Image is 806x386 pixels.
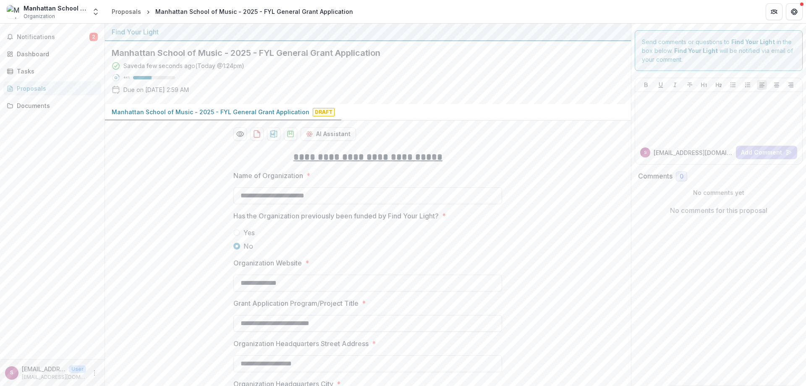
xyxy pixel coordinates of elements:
a: Documents [3,99,101,113]
p: No comments yet [638,188,800,197]
div: Dashboard [17,50,94,58]
button: More [89,368,99,378]
div: Tasks [17,67,94,76]
strong: Find Your Light [731,38,775,45]
strong: Find Your Light [674,47,718,54]
p: Manhattan School of Music - 2025 - FYL General Grant Application [112,108,309,116]
button: Bullet List [728,80,738,90]
a: Dashboard [3,47,101,61]
span: Draft [313,108,335,116]
p: 44 % [123,75,130,81]
button: Strike [685,80,695,90]
button: download-proposal [267,127,280,141]
button: AI Assistant [301,127,356,141]
span: No [243,241,253,251]
div: Documents [17,101,94,110]
img: Manhattan School of Music [7,5,20,18]
span: Organization [24,13,55,20]
div: Send comments or questions to in the box below. will be notified via email of your comment. [635,30,803,71]
button: Align Left [757,80,767,90]
p: Grant Application Program/Project Title [233,298,359,308]
p: [EMAIL_ADDRESS][DOMAIN_NAME] [654,148,733,157]
a: Proposals [108,5,144,18]
button: Heading 1 [699,80,709,90]
span: Notifications [17,34,89,41]
div: Proposals [112,7,141,16]
p: Has the Organization previously been funded by Find Your Light? [233,211,439,221]
button: Partners [766,3,782,20]
a: Tasks [3,64,101,78]
h2: Manhattan School of Music - 2025 - FYL General Grant Application [112,48,611,58]
div: Find Your Light [112,27,624,37]
div: Manhattan School of Music - 2025 - FYL General Grant Application [155,7,353,16]
h2: Comments [638,172,673,180]
button: Bold [641,80,651,90]
div: Saved a few seconds ago ( Today @ 1:24pm ) [123,61,244,70]
button: Open entity switcher [90,3,102,20]
p: No comments for this proposal [670,205,767,215]
button: Align Right [786,80,796,90]
p: [EMAIL_ADDRESS][DOMAIN_NAME] [22,373,86,381]
button: Preview 9b085c46-b600-4250-88ec-507a2ae4bb7c-0.pdf [233,127,247,141]
button: Ordered List [743,80,753,90]
div: smadden@msmnyc.edu [644,150,646,155]
button: Italicize [670,80,680,90]
nav: breadcrumb [108,5,356,18]
button: Underline [656,80,666,90]
button: Heading 2 [714,80,724,90]
span: 2 [89,33,98,41]
span: 0 [680,173,683,180]
p: [EMAIL_ADDRESS][DOMAIN_NAME] [22,365,65,373]
button: Add Comment [736,146,797,159]
div: Manhattan School of Music [24,4,86,13]
button: Align Center [772,80,782,90]
p: Organization Headquarters Street Address [233,339,369,349]
button: download-proposal [250,127,264,141]
p: Name of Organization [233,171,303,181]
div: smadden@msmnyc.edu [10,370,13,375]
div: Proposals [17,84,94,93]
button: Get Help [786,3,803,20]
span: Yes [243,228,255,238]
button: Notifications2 [3,30,101,44]
p: Organization Website [233,258,302,268]
a: Proposals [3,81,101,95]
button: download-proposal [284,127,297,141]
p: Due on [DATE] 2:59 AM [123,85,189,94]
p: User [69,365,86,373]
